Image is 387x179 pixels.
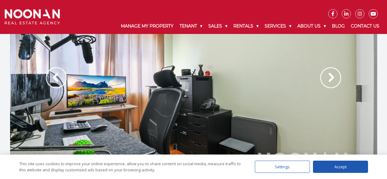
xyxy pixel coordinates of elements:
[320,67,341,88] img: Arrow slider
[205,18,230,34] a: Sales
[329,18,348,34] a: Blog
[294,18,329,34] a: About Us
[230,18,262,34] a: Rentals
[348,18,382,34] a: Contact Us
[255,161,310,173] div: Settings
[262,18,294,34] a: Services
[19,161,243,173] div: This site uses cookies to improve your online experience, allow you to share content on social me...
[313,161,368,173] div: Accept
[118,18,177,34] a: Manage My Property
[177,18,205,34] a: Tenant
[46,67,67,88] img: Arrow slider
[5,9,60,24] img: Noonan Real Estate Agency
